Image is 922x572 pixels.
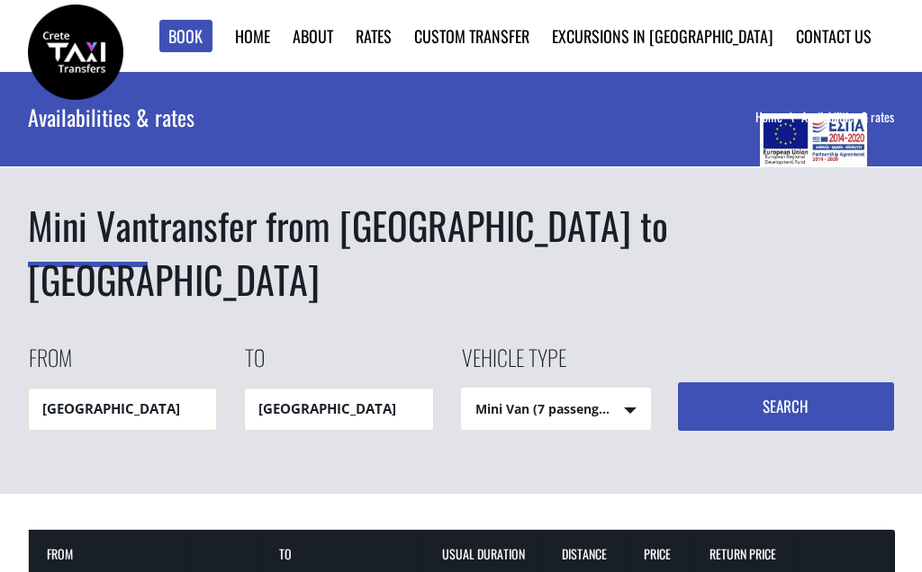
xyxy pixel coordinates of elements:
[461,342,566,388] label: Vehicle type
[28,197,148,267] span: Mini Van
[28,388,218,430] input: Pickup location
[28,199,895,306] h1: transfer from [GEOGRAPHIC_DATA] to [GEOGRAPHIC_DATA]
[796,24,872,48] a: Contact us
[28,72,501,162] div: Availabilities & rates
[356,24,392,48] a: Rates
[678,382,895,431] button: Search
[159,20,213,53] a: Book
[414,24,529,48] a: Custom Transfer
[28,40,123,59] a: Crete Taxi Transfers | Taxi transfer from Heraklion airport to Rethymnon city | Crete Taxi Transfers
[293,24,333,48] a: About
[235,24,270,48] a: Home
[28,342,72,388] label: From
[755,107,801,126] a: Home
[244,388,434,430] input: Drop-off location
[28,4,123,100] img: Crete Taxi Transfers | Taxi transfer from Heraklion airport to Rethymnon city | Crete Taxi Transfers
[552,24,773,48] a: Excursions in [GEOGRAPHIC_DATA]
[801,108,894,126] li: Availabilities & rates
[244,342,265,388] label: To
